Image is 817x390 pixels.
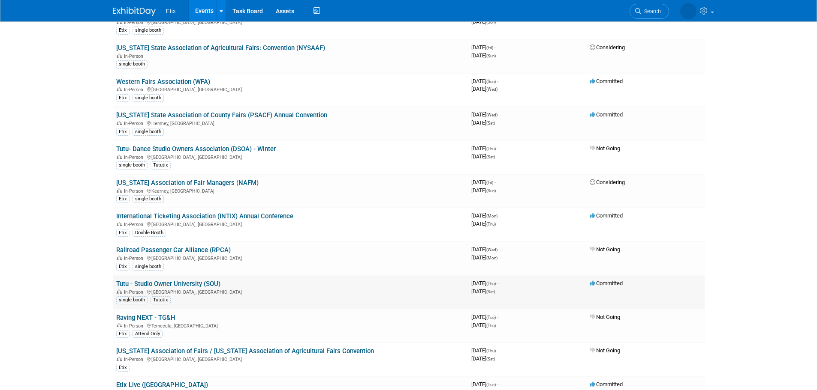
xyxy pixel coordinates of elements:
[486,357,495,361] span: (Sat)
[124,87,146,92] span: In-Person
[116,280,220,288] a: Tutu - Studio Owner University (SOU)
[124,256,146,261] span: In-Person
[590,111,623,118] span: Committed
[486,281,496,286] span: (Thu)
[471,78,498,84] span: [DATE]
[486,113,497,117] span: (Wed)
[124,20,146,25] span: In-Person
[630,4,669,19] a: Search
[116,18,464,25] div: [GEOGRAPHIC_DATA], [GEOGRAPHIC_DATA]
[124,323,146,329] span: In-Person
[116,330,130,338] div: Etix
[133,263,164,271] div: single booth
[117,289,122,294] img: In-Person Event
[486,45,493,50] span: (Fri)
[116,212,293,220] a: International Ticketing Association (INTIX) Annual Conference
[124,289,146,295] span: In-Person
[590,78,623,84] span: Committed
[471,145,498,152] span: [DATE]
[117,155,122,159] img: In-Person Event
[486,146,496,151] span: (Thu)
[471,355,495,362] span: [DATE]
[497,145,498,152] span: -
[486,121,495,125] span: (Sat)
[116,161,148,169] div: single booth
[486,20,496,24] span: (Sun)
[116,220,464,227] div: [GEOGRAPHIC_DATA], [GEOGRAPHIC_DATA]
[117,54,122,58] img: In-Person Event
[117,256,122,260] img: In-Person Event
[116,86,464,92] div: [GEOGRAPHIC_DATA], [GEOGRAPHIC_DATA]
[497,381,498,387] span: -
[486,87,497,92] span: (Wed)
[497,347,498,354] span: -
[116,347,374,355] a: [US_STATE] Association of Fairs / [US_STATE] Association of Agricultural Fairs Convention
[116,355,464,362] div: [GEOGRAPHIC_DATA], [GEOGRAPHIC_DATA]
[117,222,122,226] img: In-Person Event
[151,161,171,169] div: Tututix
[116,60,148,68] div: single booth
[116,27,130,34] div: Etix
[471,347,498,354] span: [DATE]
[590,179,625,185] span: Considering
[166,8,176,15] span: Etix
[116,128,130,136] div: Etix
[124,222,146,227] span: In-Person
[486,382,496,387] span: (Tue)
[471,119,495,126] span: [DATE]
[471,44,496,51] span: [DATE]
[116,94,130,102] div: Etix
[471,187,496,194] span: [DATE]
[124,357,146,362] span: In-Person
[486,214,497,218] span: (Mon)
[471,254,497,261] span: [DATE]
[116,145,276,153] a: Tutu- Dance Studio Owners Association (DSOA) - Winter
[117,121,122,125] img: In-Person Event
[471,314,498,320] span: [DATE]
[116,381,208,389] a: Etix Live ([GEOGRAPHIC_DATA])
[471,322,496,328] span: [DATE]
[471,280,498,286] span: [DATE]
[486,79,496,84] span: (Sun)
[590,347,620,354] span: Not Going
[151,296,171,304] div: Tututix
[486,222,496,226] span: (Thu)
[471,381,498,387] span: [DATE]
[116,322,464,329] div: Temecula, [GEOGRAPHIC_DATA]
[116,119,464,126] div: Hershey, [GEOGRAPHIC_DATA]
[590,246,620,253] span: Not Going
[117,87,122,91] img: In-Person Event
[471,111,500,118] span: [DATE]
[133,27,164,34] div: single booth
[471,153,495,160] span: [DATE]
[116,179,259,187] a: [US_STATE] Association of Fair Managers (NAFM)
[486,323,496,328] span: (Thu)
[471,86,497,92] span: [DATE]
[124,54,146,59] span: In-Person
[486,315,496,320] span: (Tue)
[133,94,164,102] div: single booth
[116,111,327,119] a: [US_STATE] State Association of County Fairs (PSACF) Annual Convention
[471,52,496,59] span: [DATE]
[494,179,496,185] span: -
[641,8,661,15] span: Search
[471,212,500,219] span: [DATE]
[116,254,464,261] div: [GEOGRAPHIC_DATA], [GEOGRAPHIC_DATA]
[113,7,156,16] img: ExhibitDay
[116,187,464,194] div: Kearney, [GEOGRAPHIC_DATA]
[590,314,620,320] span: Not Going
[680,3,696,19] img: Lakisha Cooper
[133,330,163,338] div: Attend Only
[117,357,122,361] img: In-Person Event
[486,247,497,252] span: (Wed)
[590,381,623,387] span: Committed
[497,314,498,320] span: -
[116,246,231,254] a: Railroad Passenger Car Alliance (RPCA)
[124,121,146,126] span: In-Person
[133,128,164,136] div: single booth
[133,229,166,237] div: Double Booth
[590,145,620,152] span: Not Going
[116,296,148,304] div: single booth
[116,364,130,372] div: Etix
[471,179,496,185] span: [DATE]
